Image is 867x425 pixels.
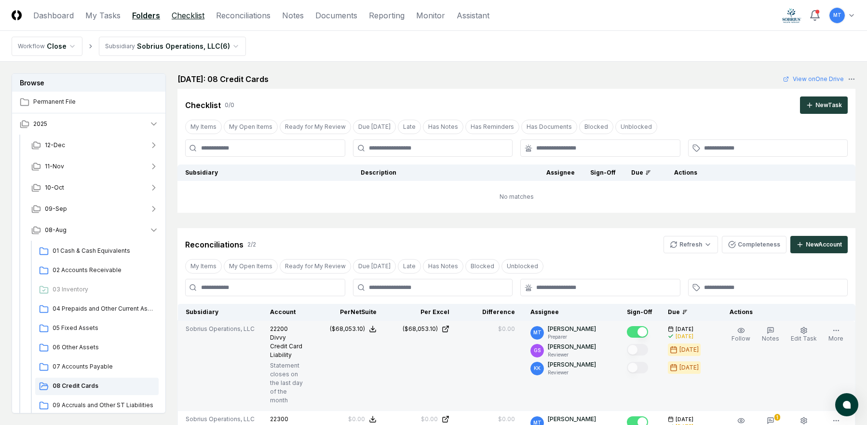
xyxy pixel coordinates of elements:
[384,304,458,321] th: Per Excel
[12,10,22,20] img: Logo
[224,120,278,134] button: My Open Items
[53,285,155,294] span: 03 Inventory
[35,339,159,356] a: 06 Other Assets
[270,415,288,423] span: 22300
[53,247,155,255] span: 01 Cash & Cash Equivalents
[826,325,845,345] button: More
[403,325,438,333] div: ($68,053.10)
[631,168,651,177] div: Due
[85,10,121,21] a: My Tasks
[421,415,438,424] div: $0.00
[33,10,74,21] a: Dashboard
[330,325,365,333] div: ($68,053.10)
[548,343,596,351] p: [PERSON_NAME]
[33,120,47,128] span: 2025
[53,401,155,410] span: 09 Accruals and Other ST Liabilities
[398,259,421,274] button: Late
[783,75,844,83] a: View onOne Drive
[534,365,541,372] span: KK
[457,304,523,321] th: Difference
[398,120,421,134] button: Late
[679,363,699,372] div: [DATE]
[627,362,648,373] button: Mark complete
[722,236,786,253] button: Completeness
[35,358,159,376] a: 07 Accounts Payable
[53,324,155,332] span: 05 Fixed Assets
[465,120,519,134] button: Has Reminders
[815,101,842,110] div: New Task
[24,156,166,177] button: 11-Nov
[523,304,619,321] th: Assignee
[676,326,693,333] span: [DATE]
[132,10,160,21] a: Folders
[12,37,246,56] nav: breadcrumb
[762,335,779,342] span: Notes
[225,101,234,110] div: 0 / 0
[185,99,221,111] div: Checklist
[45,205,67,213] span: 09-Sep
[790,236,848,253] button: NewAccount
[760,325,781,345] button: Notes
[534,347,541,354] span: GS
[423,120,463,134] button: Has Notes
[35,378,159,395] a: 08 Credit Cards
[348,415,377,424] button: $0.00
[548,351,596,358] p: Reviewer
[270,361,303,405] p: Statement closes on the last day of the month
[548,360,596,369] p: [PERSON_NAME]
[627,326,648,338] button: Mark complete
[392,415,450,424] a: $0.00
[315,10,357,21] a: Documents
[666,168,848,177] div: Actions
[730,325,752,345] button: Follow
[833,12,841,19] span: MT
[33,97,159,106] span: Permanent File
[18,42,45,51] div: Workflow
[280,259,351,274] button: Ready for My Review
[24,177,166,198] button: 10-Oct
[185,239,244,250] div: Reconciliations
[12,113,166,135] button: 2025
[35,262,159,279] a: 02 Accounts Receivable
[579,120,613,134] button: Blocked
[185,120,222,134] button: My Items
[24,219,166,241] button: 08-Aug
[353,165,539,181] th: Description
[45,183,64,192] span: 10-Oct
[457,10,489,21] a: Assistant
[35,397,159,414] a: 09 Accruals and Other ST Liabilities
[178,304,263,321] th: Subsidiary
[501,259,543,274] button: Unblocked
[172,10,204,21] a: Checklist
[548,333,596,341] p: Preparer
[423,259,463,274] button: Has Notes
[53,382,155,390] span: 08 Credit Cards
[270,325,288,332] span: 22200
[679,345,699,354] div: [DATE]
[722,308,848,316] div: Actions
[311,304,384,321] th: Per NetSuite
[280,120,351,134] button: Ready for My Review
[676,416,693,423] span: [DATE]
[548,325,596,333] p: [PERSON_NAME]
[224,259,278,274] button: My Open Items
[177,73,269,85] h2: [DATE]: 08 Credit Cards
[12,74,165,92] h3: Browse
[521,120,577,134] button: Has Documents
[177,181,855,213] td: No matches
[353,120,396,134] button: Due Today
[664,236,718,253] button: Refresh
[619,304,660,321] th: Sign-Off
[53,266,155,274] span: 02 Accounts Receivable
[45,162,64,171] span: 11-Nov
[498,325,515,333] div: $0.00
[186,415,255,424] span: Sobrius Operations, LLC
[53,304,155,313] span: 04 Prepaids and Other Current Assets
[782,8,801,23] img: Sobrius logo
[774,414,780,421] div: 1
[186,325,255,333] span: Sobrius Operations, LLC
[548,369,596,376] p: Reviewer
[24,198,166,219] button: 09-Sep
[282,10,304,21] a: Notes
[369,10,405,21] a: Reporting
